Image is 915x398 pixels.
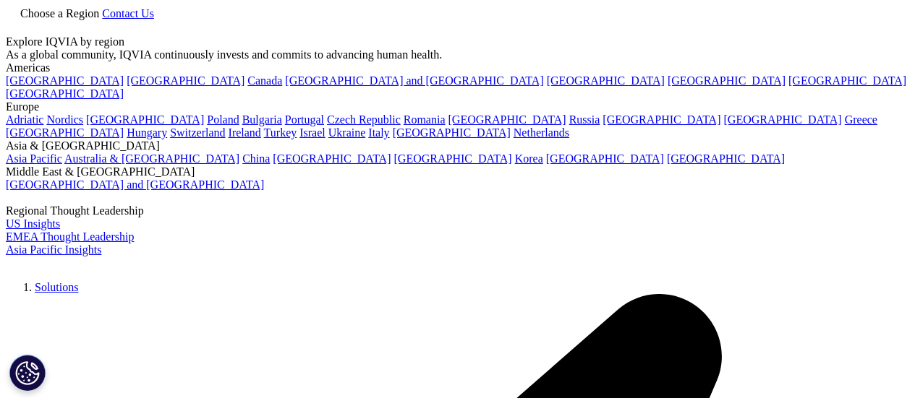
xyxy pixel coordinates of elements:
a: Canada [247,74,282,87]
div: As a global community, IQVIA continuously invests and commits to advancing human health. [6,48,909,61]
a: China [242,152,270,165]
a: [GEOGRAPHIC_DATA] [127,74,244,87]
a: Asia Pacific [6,152,62,165]
div: Middle East & [GEOGRAPHIC_DATA] [6,165,909,178]
a: [GEOGRAPHIC_DATA] [667,152,785,165]
a: Turkey [264,126,297,139]
a: US Insights [6,217,60,230]
a: [GEOGRAPHIC_DATA] [273,152,391,165]
div: Americas [6,61,909,74]
span: Choose a Region [20,7,99,20]
a: Italy [368,126,389,139]
a: [GEOGRAPHIC_DATA] [6,126,124,139]
a: Ukraine [328,126,366,139]
a: Asia Pacific Insights [6,243,101,256]
a: Netherlands [514,126,569,139]
a: [GEOGRAPHIC_DATA] [394,152,512,165]
a: [GEOGRAPHIC_DATA] [448,113,566,126]
a: [GEOGRAPHIC_DATA] [668,74,786,87]
div: Europe [6,100,909,113]
a: [GEOGRAPHIC_DATA] [546,152,664,165]
a: Nordics [46,113,83,126]
a: Switzerland [170,126,225,139]
a: Bulgaria [242,113,282,126]
div: Explore IQVIA by region [6,35,909,48]
a: Solutions [35,281,78,293]
a: EMEA Thought Leadership [6,230,134,243]
a: [GEOGRAPHIC_DATA] [724,113,842,126]
a: [GEOGRAPHIC_DATA] [393,126,511,139]
a: Hungary [127,126,167,139]
div: Asia & [GEOGRAPHIC_DATA] [6,139,909,152]
a: Israel [299,126,325,139]
a: Poland [207,113,239,126]
a: Ireland [229,126,261,139]
a: [GEOGRAPHIC_DATA] [788,74,906,87]
a: Contact Us [102,7,154,20]
a: [GEOGRAPHIC_DATA] [603,113,720,126]
a: Australia & [GEOGRAPHIC_DATA] [64,152,239,165]
a: [GEOGRAPHIC_DATA] [547,74,665,87]
a: [GEOGRAPHIC_DATA] [86,113,204,126]
a: [GEOGRAPHIC_DATA] and [GEOGRAPHIC_DATA] [6,178,264,191]
a: Adriatic [6,113,43,126]
a: [GEOGRAPHIC_DATA] and [GEOGRAPHIC_DATA] [285,74,543,87]
button: Cookies Settings [9,355,46,391]
a: Romania [404,113,446,126]
a: [GEOGRAPHIC_DATA] [6,74,124,87]
a: Portugal [285,113,324,126]
a: Greece [845,113,877,126]
div: Regional Thought Leadership [6,204,909,217]
a: [GEOGRAPHIC_DATA] [6,87,124,100]
a: Russia [569,113,600,126]
a: Korea [515,152,543,165]
a: Czech Republic [327,113,401,126]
